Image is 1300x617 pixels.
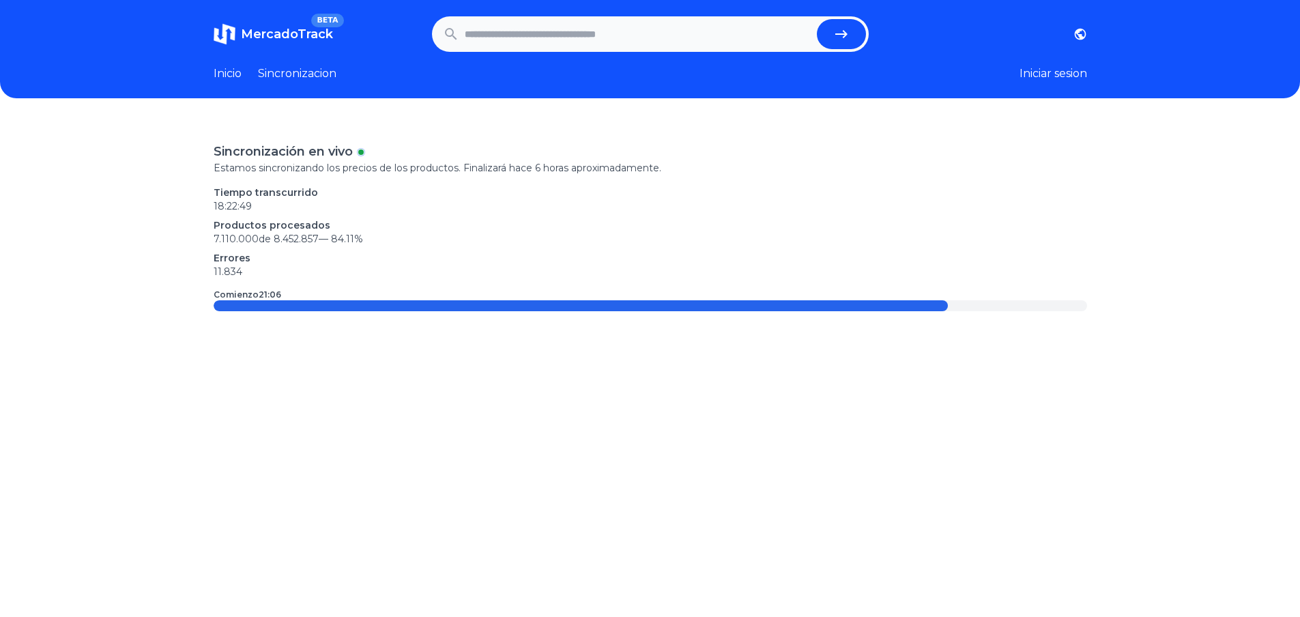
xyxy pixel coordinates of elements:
span: MercadoTrack [241,27,333,42]
p: Comienzo [214,289,281,300]
a: MercadoTrackBETA [214,23,333,45]
p: Sincronización en vivo [214,142,353,161]
p: 11.834 [214,265,1087,278]
img: MercadoTrack [214,23,235,45]
p: Tiempo transcurrido [214,186,1087,199]
span: BETA [311,14,343,27]
a: Inicio [214,66,242,82]
time: 18:22:49 [214,200,252,212]
p: Estamos sincronizando los precios de los productos. Finalizará hace 6 horas aproximadamente. [214,161,1087,175]
time: 21:06 [259,289,281,300]
button: Iniciar sesion [1020,66,1087,82]
a: Sincronizacion [258,66,336,82]
p: Errores [214,251,1087,265]
p: 7.110.000 de 8.452.857 — [214,232,1087,246]
span: 84.11 % [331,233,363,245]
p: Productos procesados [214,218,1087,232]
